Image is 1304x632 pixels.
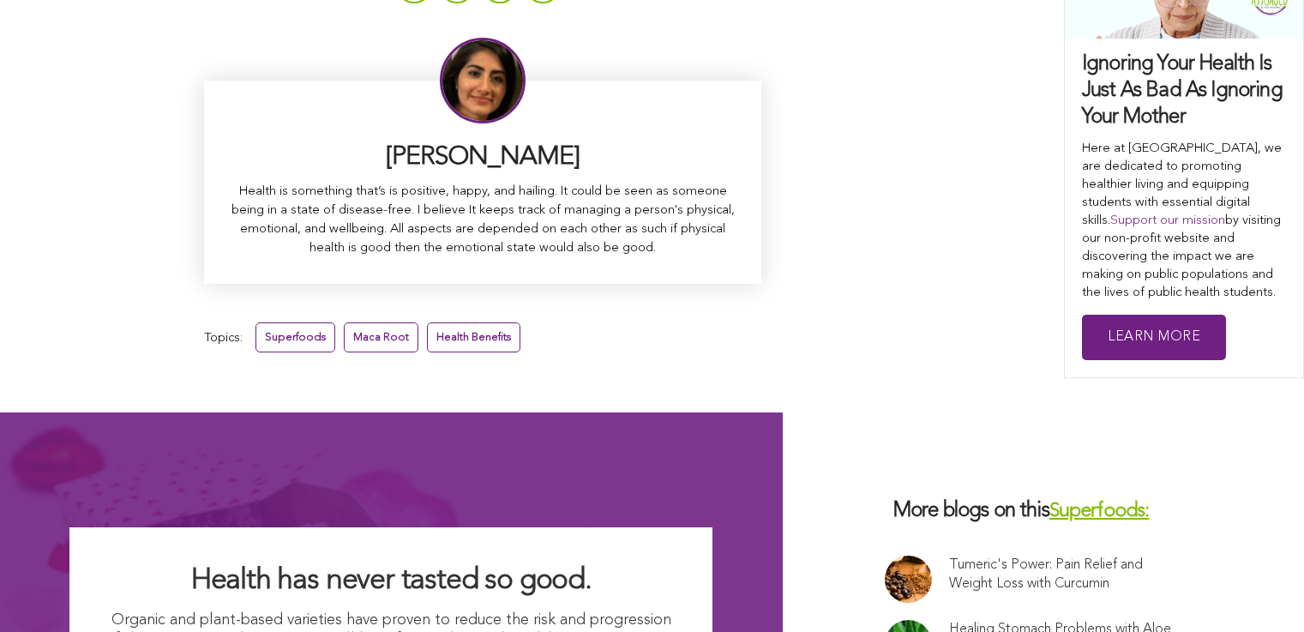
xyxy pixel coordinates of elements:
img: Sitara Darvish [440,38,526,123]
p: Health is something that’s is positive, happy, and hailing. It could be seen as someone being in ... [230,183,736,258]
a: Learn More [1082,315,1226,360]
h3: More blogs on this [885,498,1202,525]
a: Health Benefits [427,322,520,352]
h2: Health has never tasted so good. [104,562,678,599]
h3: [PERSON_NAME] [230,141,736,174]
a: Superfoods [255,322,335,352]
a: Maca Root [344,322,418,352]
iframe: Chat Widget [1218,550,1304,632]
a: Tumeric's Power: Pain Relief and Weight Loss with Curcumin [949,556,1187,593]
span: Topics: [204,327,243,350]
a: Superfoods: [1049,502,1150,521]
